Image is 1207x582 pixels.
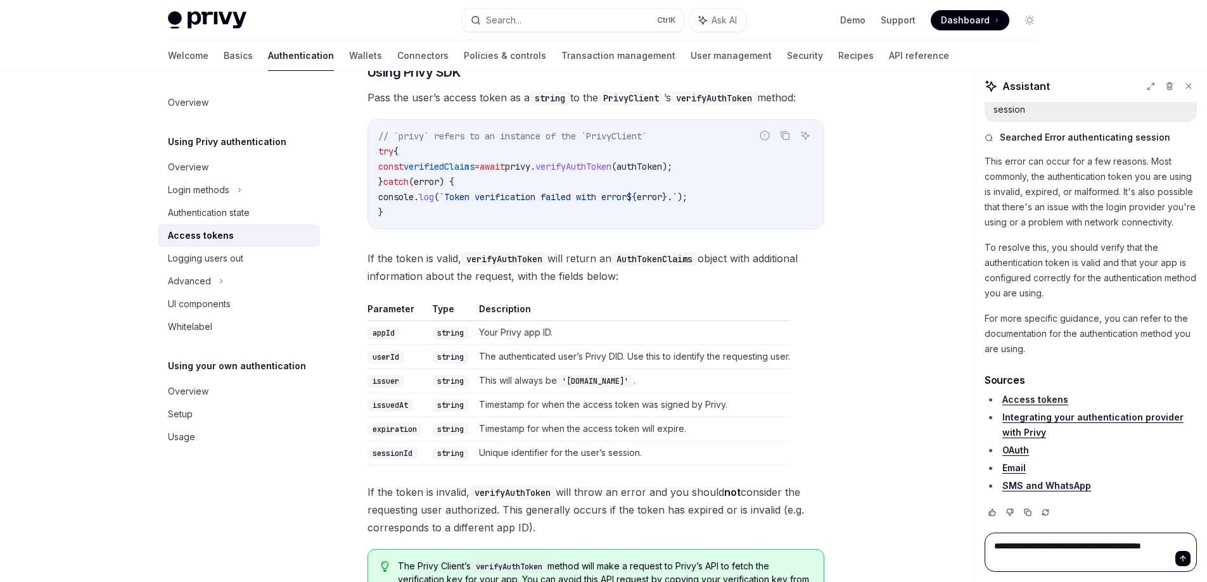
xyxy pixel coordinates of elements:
strong: not [724,486,741,498]
a: Email [1002,462,1026,474]
span: ( [611,161,616,172]
code: sessionId [367,447,418,460]
code: string [432,327,469,339]
a: OAuth [1002,445,1029,456]
span: verifyAuthToken [535,161,611,172]
span: Assistant [1002,79,1050,94]
a: Setup [158,403,320,426]
span: console [378,191,414,203]
span: . [414,191,419,203]
span: ); [662,161,672,172]
code: userId [367,351,404,364]
span: .` [667,191,677,203]
span: ( [434,191,439,203]
td: Unique identifier for the user’s session. [474,441,790,465]
a: Welcome [168,41,208,71]
button: Ask AI [797,127,814,144]
span: If the token is invalid, will throw an error and you should consider the requesting user authoriz... [367,483,824,536]
span: Ask AI [712,14,737,27]
div: Access tokens [168,228,234,243]
span: // `privy` refers to an instance of the `PrivyClient` [378,130,647,142]
a: Dashboard [931,10,1009,30]
button: Report incorrect code [757,127,773,144]
span: = [475,161,480,172]
span: } [378,206,383,218]
a: Recipes [838,41,874,71]
span: await [480,161,505,172]
div: Overview [168,384,208,399]
code: string [432,351,469,364]
a: Logging users out [158,247,320,270]
p: To resolve this, you should verify that the authentication token is valid and that your app is co... [985,240,1197,301]
span: log [419,191,434,203]
a: Authentication [268,41,334,71]
span: } [662,191,667,203]
div: Logging users out [168,251,243,266]
a: Authentication state [158,201,320,224]
span: authToken [616,161,662,172]
code: issuer [367,375,404,388]
code: AuthTokenClaims [611,252,698,266]
code: string [530,91,570,105]
a: Access tokens [158,224,320,247]
span: ( [409,176,414,187]
span: ${ [627,191,637,203]
div: Login methods [168,182,229,198]
a: Wallets [349,41,382,71]
a: Demo [840,14,865,27]
td: Timestamp for when the access token was signed by Privy. [474,393,790,417]
span: const [378,161,404,172]
a: UI components [158,293,320,315]
a: Overview [158,91,320,114]
a: User management [691,41,772,71]
a: Support [881,14,916,27]
code: string [432,375,469,388]
a: Transaction management [561,41,675,71]
code: string [432,447,469,460]
td: Your Privy app ID. [474,320,790,345]
code: '[DOMAIN_NAME]' [557,375,634,388]
div: Search... [486,13,521,28]
a: Connectors [397,41,449,71]
span: } [378,176,383,187]
code: verifyAuthToken [461,252,547,266]
span: Using Privy SDK [367,63,461,81]
span: Searched Error authenticating session [1000,131,1170,144]
span: { [393,146,399,157]
p: For more specific guidance, you can refer to the documentation for the authentication method you ... [985,311,1197,357]
div: Advanced [168,274,211,289]
svg: Tip [381,561,390,573]
th: Type [427,303,474,321]
button: Ask AI [690,9,746,32]
img: light logo [168,11,246,29]
div: Overview [168,95,208,110]
h5: Using your own authentication [168,358,306,374]
code: verifyAuthToken [471,560,547,573]
div: Authentication state [168,205,250,220]
a: Usage [158,426,320,448]
code: expiration [367,423,422,436]
span: `Token verification failed with error [439,191,627,203]
button: Search...CtrlK [462,9,684,32]
div: Setup [168,407,193,422]
th: Description [474,303,790,321]
code: string [432,399,469,412]
span: ); [677,191,687,203]
p: This error can occur for a few reasons. Most commonly, the authentication token you are using is ... [985,154,1197,230]
a: Access tokens [1002,394,1068,405]
td: The authenticated user’s Privy DID. Use this to identify the requesting user. [474,345,790,369]
h5: Using Privy authentication [168,134,286,149]
span: Dashboard [941,14,990,27]
a: Overview [158,156,320,179]
span: ) { [439,176,454,187]
span: try [378,146,393,157]
div: UI components [168,296,231,312]
a: SMS and WhatsApp [1002,480,1091,491]
span: privy [505,161,530,172]
span: verifiedClaims [404,161,475,172]
span: error [637,191,662,203]
a: Whitelabel [158,315,320,338]
code: PrivyClient [598,91,664,105]
h3: Sources [985,372,1197,388]
span: If the token is valid, will return an object with additional information about the request, with ... [367,250,824,285]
